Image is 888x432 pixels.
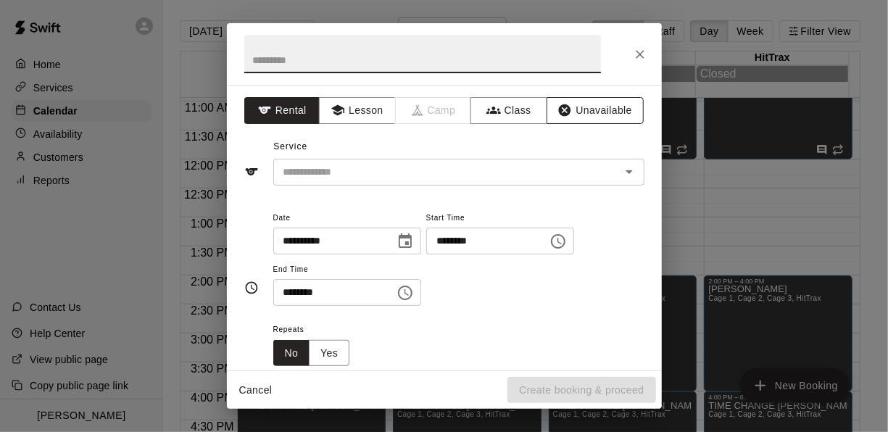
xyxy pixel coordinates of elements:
svg: Timing [244,281,259,295]
button: Class [470,97,547,124]
button: Open [619,162,639,182]
svg: Service [244,165,259,179]
button: Rental [244,97,320,124]
button: Yes [309,340,349,367]
button: No [273,340,310,367]
button: Close [627,41,653,67]
div: outlined button group [273,340,350,367]
button: Choose time, selected time is 5:00 PM [544,227,573,256]
span: Service [273,141,307,151]
span: Date [273,209,421,228]
span: Start Time [426,209,574,228]
span: End Time [273,260,421,280]
button: Cancel [233,377,279,404]
button: Choose date, selected date is Nov 8, 2025 [391,227,420,256]
span: Camps can only be created in the Services page [396,97,472,124]
span: Repeats [273,320,362,340]
button: Choose time, selected time is 5:30 PM [391,278,420,307]
button: Lesson [319,97,395,124]
button: Unavailable [547,97,644,124]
